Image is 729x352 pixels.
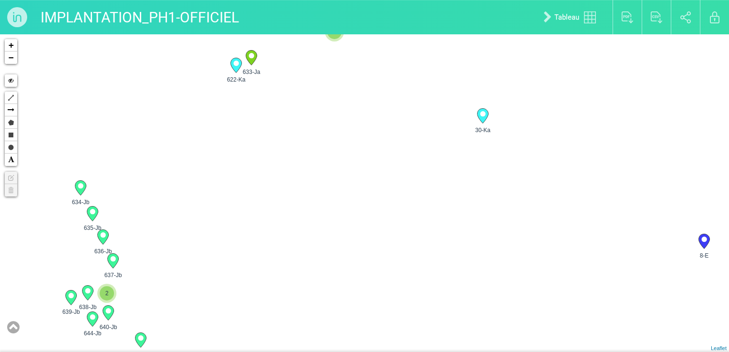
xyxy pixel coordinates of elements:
[710,11,719,23] img: locked.svg
[80,224,105,232] span: 635-Jb
[5,39,17,52] a: Zoom in
[5,104,17,116] a: Arrow
[100,286,114,300] span: 2
[91,247,115,256] span: 636-Jb
[711,345,727,351] a: Leaflet
[101,271,125,280] span: 637-Jb
[5,92,17,104] a: Polyline
[651,11,663,23] img: export_csv.svg
[5,172,17,184] a: No layers to edit
[536,2,608,32] a: Tableau
[5,141,17,154] a: Circle
[41,5,239,30] p: IMPLANTATION_PH1-OFFICIEL
[239,68,264,76] span: 633-Ja
[224,75,249,84] span: 622-Ka
[75,303,100,311] span: 638-Jb
[680,11,691,23] img: share.svg
[470,126,495,135] span: 30-Ka
[5,154,17,166] a: Text
[584,11,596,23] img: tableau.svg
[59,308,83,316] span: 639-Jb
[5,129,17,141] a: Rectangle
[5,116,17,129] a: Polygon
[96,323,121,331] span: 640-Jb
[692,251,717,260] span: 8-E
[80,329,105,338] span: 644-Jb
[5,52,17,64] a: Zoom out
[622,11,634,23] img: export_pdf.svg
[5,184,17,197] a: No layers to delete
[327,25,342,39] span: 2
[68,198,93,207] span: 634-Jb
